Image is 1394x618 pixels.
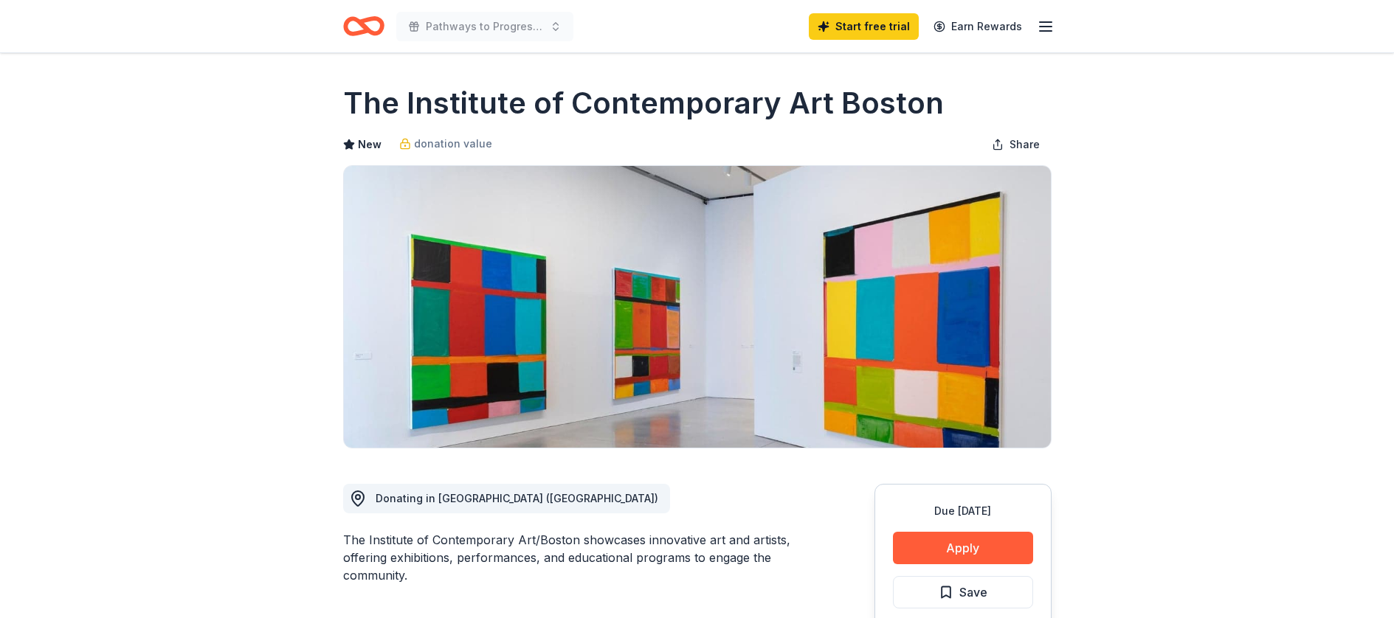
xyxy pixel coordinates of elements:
[980,130,1052,159] button: Share
[893,502,1033,520] div: Due [DATE]
[925,13,1031,40] a: Earn Rewards
[1010,136,1040,153] span: Share
[396,12,573,41] button: Pathways to Progress 2026
[426,18,544,35] span: Pathways to Progress 2026
[343,531,804,584] div: The Institute of Contemporary Art/Boston showcases innovative art and artists, offering exhibitio...
[344,166,1051,448] img: Image for The Institute of Contemporary Art Boston
[343,83,944,124] h1: The Institute of Contemporary Art Boston
[358,136,382,153] span: New
[414,135,492,153] span: donation value
[893,532,1033,564] button: Apply
[343,9,384,44] a: Home
[959,583,987,602] span: Save
[399,135,492,153] a: donation value
[893,576,1033,608] button: Save
[376,492,658,504] span: Donating in [GEOGRAPHIC_DATA] ([GEOGRAPHIC_DATA])
[809,13,919,40] a: Start free trial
